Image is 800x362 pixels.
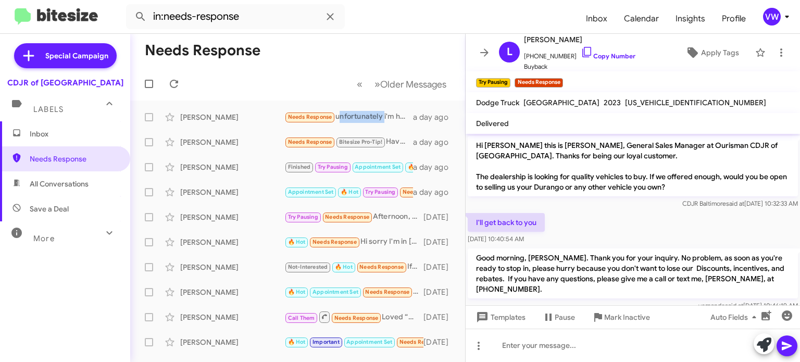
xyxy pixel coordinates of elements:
[413,162,457,172] div: a day ago
[413,187,457,197] div: a day ago
[616,4,667,34] a: Calendar
[423,312,457,322] div: [DATE]
[180,187,284,197] div: [PERSON_NAME]
[284,186,413,198] div: I need to reschedule I'm at the hospital with my dad maybe we can try for next week
[507,44,512,60] span: L
[318,164,348,170] span: Try Pausing
[284,261,423,273] div: If i sell im not buying
[288,114,332,120] span: Needs Response
[359,264,404,270] span: Needs Response
[30,179,89,189] span: All Conversations
[351,73,369,95] button: Previous
[555,308,575,327] span: Pause
[284,161,413,173] div: What are you talking about.????
[288,164,311,170] span: Finished
[468,136,798,196] p: Hi [PERSON_NAME] this is [PERSON_NAME], General Sales Manager at Ourisman CDJR of [GEOGRAPHIC_DAT...
[45,51,108,61] span: Special Campaign
[682,199,798,207] span: CDJR Baltimore [DATE] 10:32:33 AM
[625,98,766,107] span: [US_VEHICLE_IDENTIFICATION_NUMBER]
[7,78,123,88] div: CDJR of [GEOGRAPHIC_DATA]
[180,262,284,272] div: [PERSON_NAME]
[288,139,332,145] span: Needs Response
[335,264,353,270] span: 🔥 Hot
[515,78,562,88] small: Needs Response
[288,239,306,245] span: 🔥 Hot
[468,235,524,243] span: [DATE] 10:40:54 AM
[341,189,358,195] span: 🔥 Hot
[284,136,413,148] div: Have a offer at 37k
[468,248,798,298] p: Good morning, [PERSON_NAME]. Thank you for your inquiry. No problem, as soon as you're ready to s...
[180,287,284,297] div: [PERSON_NAME]
[476,98,519,107] span: Dodge Truck
[408,164,426,170] span: 🔥 Hot
[30,129,118,139] span: Inbox
[468,213,545,232] p: I'll get back to you
[583,308,658,327] button: Mark Inactive
[578,4,616,34] a: Inbox
[351,73,453,95] nav: Page navigation example
[714,4,754,34] a: Profile
[355,164,401,170] span: Appointment Set
[284,111,413,123] div: unfortunately i'm hours away
[288,339,306,345] span: 🔥 Hot
[524,46,635,61] span: [PHONE_NUMBER]
[145,42,260,59] h1: Needs Response
[524,61,635,72] span: Buyback
[413,112,457,122] div: a day ago
[180,212,284,222] div: [PERSON_NAME]
[357,78,362,91] span: «
[365,289,409,295] span: Needs Response
[466,308,534,327] button: Templates
[725,302,743,309] span: said at
[423,287,457,297] div: [DATE]
[284,310,423,323] div: Loved “Hello [PERSON_NAME], I sent you pictures over of the He…”
[726,199,744,207] span: said at
[284,211,423,223] div: Afternoon, could you give me a quote without driving down there ? Just curious 34k miles
[534,308,583,327] button: Pause
[339,139,382,145] span: Bitesize Pro-Tip!
[180,237,284,247] div: [PERSON_NAME]
[288,289,306,295] span: 🔥 Hot
[476,119,509,128] span: Delivered
[365,189,395,195] span: Try Pausing
[30,204,69,214] span: Save a Deal
[423,212,457,222] div: [DATE]
[126,4,345,29] input: Search
[284,236,423,248] div: Hi sorry I'm in [US_STATE] any other way to do this
[754,8,789,26] button: vw
[346,339,392,345] span: Appointment Set
[698,302,798,309] span: vernando [DATE] 10:46:19 AM
[604,98,621,107] span: 2023
[523,98,599,107] span: [GEOGRAPHIC_DATA]
[474,308,526,327] span: Templates
[288,189,334,195] span: Appointment Set
[524,33,635,46] span: [PERSON_NAME]
[413,137,457,147] div: a day ago
[284,336,423,348] div: ok thxs
[312,339,340,345] span: Important
[667,4,714,34] a: Insights
[180,137,284,147] div: [PERSON_NAME]
[701,43,739,62] span: Apply Tags
[14,43,117,68] a: Special Campaign
[476,78,510,88] small: Try Pausing
[702,308,769,327] button: Auto Fields
[180,312,284,322] div: [PERSON_NAME]
[288,214,318,220] span: Try Pausing
[710,308,760,327] span: Auto Fields
[33,234,55,243] span: More
[33,105,64,114] span: Labels
[30,154,118,164] span: Needs Response
[368,73,453,95] button: Next
[374,78,380,91] span: »
[325,214,369,220] span: Needs Response
[180,112,284,122] div: [PERSON_NAME]
[423,262,457,272] div: [DATE]
[380,79,446,90] span: Older Messages
[423,337,457,347] div: [DATE]
[288,315,315,321] span: Call Them
[180,337,284,347] div: [PERSON_NAME]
